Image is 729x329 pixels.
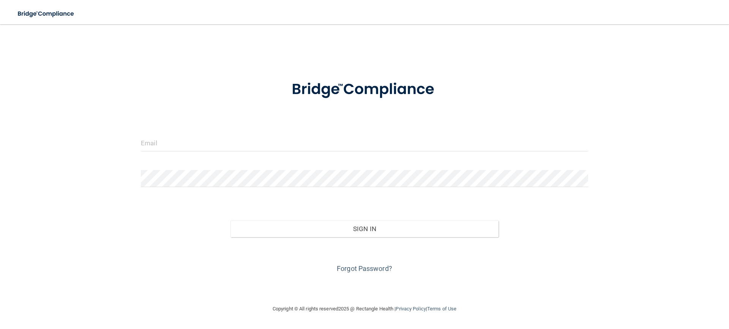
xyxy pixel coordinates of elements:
[11,6,81,22] img: bridge_compliance_login_screen.278c3ca4.svg
[276,70,453,109] img: bridge_compliance_login_screen.278c3ca4.svg
[427,306,456,312] a: Terms of Use
[141,134,588,151] input: Email
[226,297,503,321] div: Copyright © All rights reserved 2025 @ Rectangle Health | |
[230,220,499,237] button: Sign In
[337,264,392,272] a: Forgot Password?
[396,306,426,312] a: Privacy Policy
